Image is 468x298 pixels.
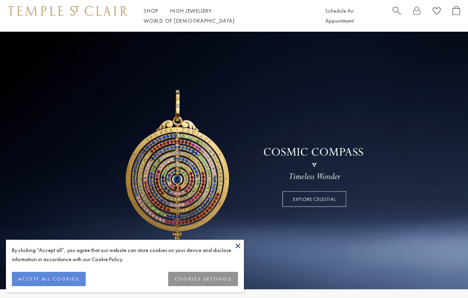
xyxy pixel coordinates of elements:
[168,272,238,286] button: COOKIES SETTINGS
[12,246,238,264] div: By clicking “Accept all”, you agree that our website can store cookies on your device and disclos...
[325,7,354,24] a: Schedule An Appointment
[12,272,86,286] button: ACCEPT ALL COOKIES
[170,7,212,14] a: High JewelleryHigh Jewellery
[144,17,234,24] a: World of [DEMOGRAPHIC_DATA]World of [DEMOGRAPHIC_DATA]
[144,6,307,26] nav: Main navigation
[453,6,460,26] a: Open Shopping Bag
[393,6,401,26] a: Search
[144,7,158,14] a: ShopShop
[433,6,441,18] a: View Wishlist
[8,6,128,15] img: Temple St. Clair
